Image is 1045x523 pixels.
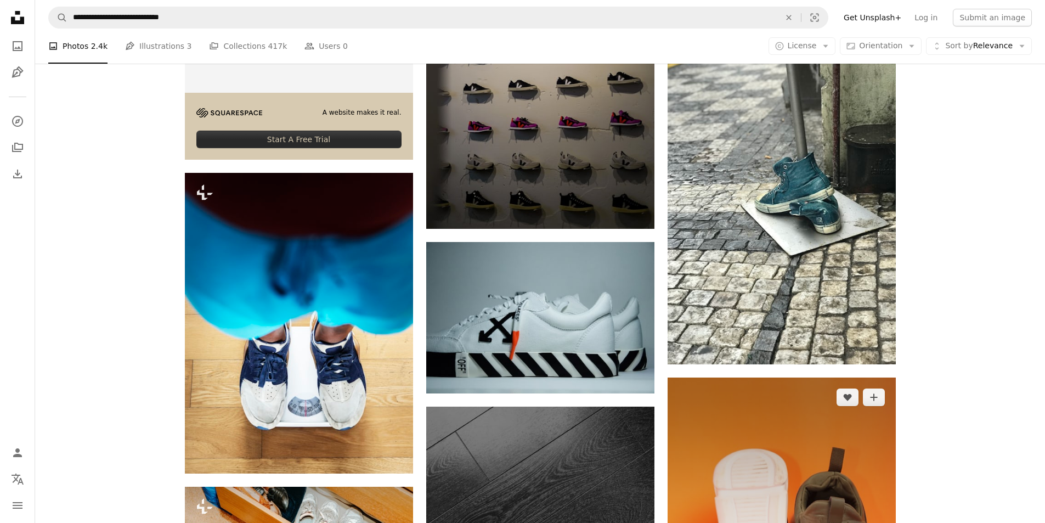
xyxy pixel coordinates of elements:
[7,110,29,132] a: Explore
[268,40,287,52] span: 417k
[49,7,67,28] button: Search Unsplash
[7,442,29,464] a: Log in / Sign up
[323,108,402,117] span: A website makes it real.
[185,318,413,328] a: Man standing on a scale
[426,242,654,393] img: white and black adidas athletic shoe
[7,137,29,159] a: Collections
[187,40,192,52] span: 3
[48,7,828,29] form: Find visuals sitewide
[945,41,1013,52] span: Relevance
[7,163,29,185] a: Download History
[209,29,287,64] a: Collections 417k
[7,468,29,490] button: Language
[769,37,836,55] button: License
[926,37,1032,55] button: Sort byRelevance
[863,389,885,406] button: Add to Collection
[7,7,29,31] a: Home — Unsplash
[426,313,654,323] a: white and black adidas athletic shoe
[945,41,973,50] span: Sort by
[343,40,348,52] span: 0
[840,37,922,55] button: Orientation
[837,9,908,26] a: Get Unsplash+
[777,7,801,28] button: Clear
[304,29,348,64] a: Users 0
[196,108,262,117] img: file-1705255347840-230a6ab5bca9image
[185,173,413,473] img: Man standing on a scale
[859,41,902,50] span: Orientation
[801,7,828,28] button: Visual search
[953,9,1032,26] button: Submit an image
[196,131,402,148] div: Start A Free Trial
[125,29,191,64] a: Illustrations 3
[908,9,944,26] a: Log in
[837,389,858,406] button: Like
[668,60,896,364] img: high-top shoes on gray surface
[426,57,654,66] a: a wall with many pairs of shoes hanging on it
[7,61,29,83] a: Illustrations
[668,207,896,217] a: high-top shoes on gray surface
[7,494,29,516] button: Menu
[788,41,817,50] span: License
[7,35,29,57] a: Photos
